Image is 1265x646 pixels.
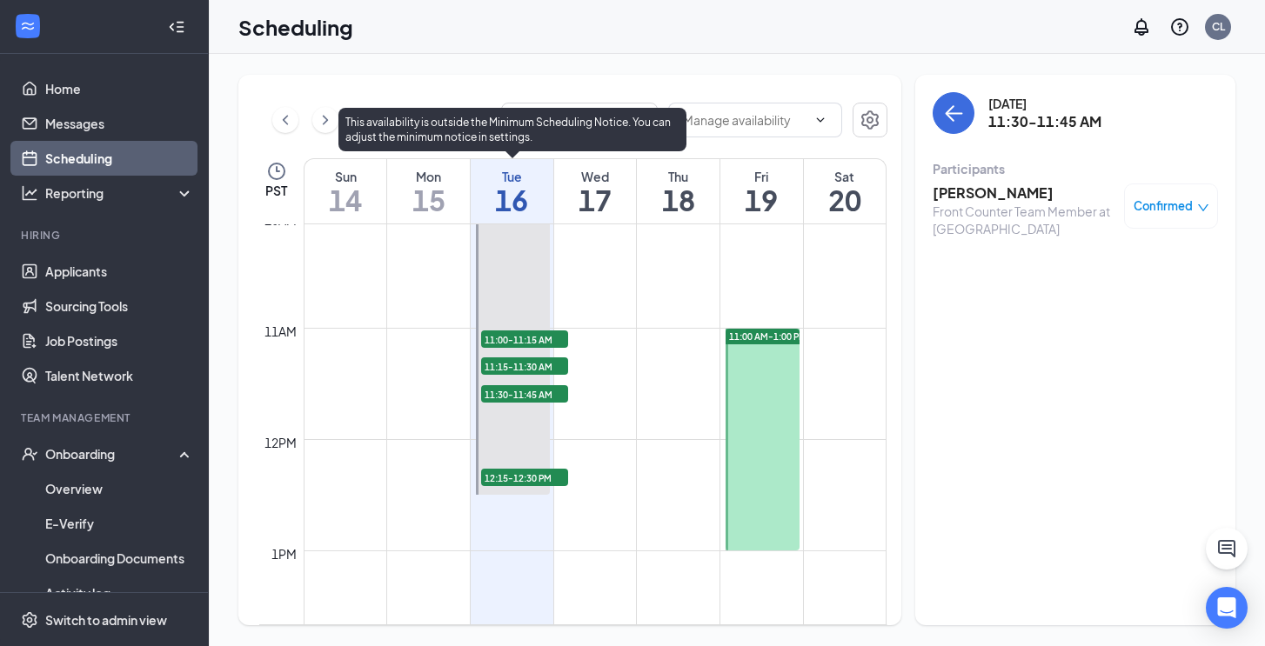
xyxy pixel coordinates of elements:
h1: 14 [305,185,386,215]
a: September 16, 2025 [471,159,553,223]
div: Sun [305,168,386,185]
span: 12:15-12:30 PM [481,469,568,486]
div: CL [1212,19,1225,34]
div: Sat [804,168,886,185]
h3: [PERSON_NAME] [933,183,1115,203]
a: Talent Network [45,358,194,393]
a: Scheduling [45,141,194,176]
a: Applicants [45,254,194,289]
svg: UserCheck [21,445,38,463]
a: September 17, 2025 [554,159,637,223]
div: Thu [637,168,720,185]
button: ChatActive [1206,528,1248,569]
div: 1pm [268,544,300,563]
h1: Scheduling [238,12,353,42]
svg: Settings [860,110,880,130]
h1: 18 [637,185,720,215]
a: September 15, 2025 [387,159,470,223]
div: Wed [554,168,637,185]
span: PST [265,182,287,199]
a: E-Verify [45,506,194,541]
span: 11:00-11:15 AM [481,330,568,348]
span: down [1197,202,1209,214]
a: Activity log [45,576,194,610]
h3: 11:30-11:45 AM [988,112,1101,131]
span: 11:30-11:45 AM [481,385,568,403]
div: 12pm [261,433,300,452]
div: Fri [720,168,803,185]
svg: Notifications [1131,17,1152,37]
svg: ChevronLeft [277,110,294,130]
span: Confirmed [1134,197,1193,215]
svg: WorkstreamLogo [19,17,37,35]
div: Onboarding [45,445,179,463]
span: 11:00 AM-1:00 PM [729,330,807,343]
svg: ArrowLeft [943,103,964,123]
a: September 14, 2025 [305,159,386,223]
button: Calendars (1)ChevronDown [501,103,658,137]
div: This availability is outside the Minimum Scheduling Notice. You can adjust the minimum notice in ... [338,108,686,151]
button: ChevronLeft [272,107,298,133]
div: Mon [387,168,470,185]
div: Open Intercom Messenger [1206,587,1248,629]
a: September 18, 2025 [637,159,720,223]
h1: 20 [804,185,886,215]
a: Home [45,71,194,106]
svg: ChatActive [1216,538,1237,559]
div: Team Management [21,410,191,425]
svg: ChevronRight [317,110,334,130]
div: Hiring [21,228,191,243]
h1: 17 [554,185,637,215]
a: Overview [45,471,194,506]
a: Job Postings [45,323,194,358]
button: Settings [853,103,887,137]
svg: Collapse [168,18,185,36]
span: 11:15-11:30 AM [481,357,568,375]
a: Sourcing Tools [45,289,194,323]
a: Messages [45,106,194,141]
h1: 19 [720,185,803,215]
div: 11am [261,322,300,341]
h1: 15 [387,185,470,215]
div: Tue [471,168,553,185]
a: September 19, 2025 [720,159,803,223]
a: Onboarding Documents [45,541,194,576]
div: Participants [933,160,1218,177]
div: Switch to admin view [45,611,167,629]
h1: 16 [471,185,553,215]
a: September 20, 2025 [804,159,886,223]
button: ChevronRight [312,107,338,133]
svg: ChevronDown [813,113,827,127]
svg: Settings [21,611,38,629]
div: [DATE] [988,95,1101,112]
svg: Clock [266,161,287,182]
svg: QuestionInfo [1169,17,1190,37]
button: back-button [933,92,974,134]
svg: Analysis [21,184,38,202]
div: Reporting [45,184,195,202]
div: Front Counter Team Member at [GEOGRAPHIC_DATA] [933,203,1115,237]
input: Manage availability [683,110,807,130]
